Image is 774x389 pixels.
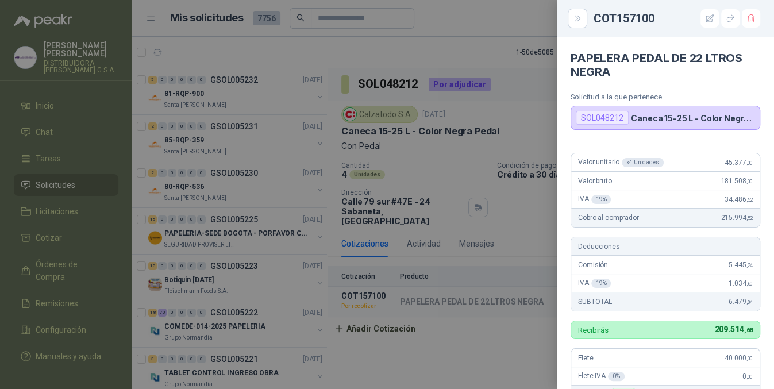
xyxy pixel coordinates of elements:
span: ,60 [746,280,753,287]
span: ,52 [746,197,753,203]
div: COT157100 [594,9,760,28]
span: 0 [742,372,753,380]
span: 6.479 [729,298,753,306]
div: 19 % [591,279,611,288]
p: Recibirás [578,326,609,334]
span: ,00 [746,178,753,184]
div: 0 % [608,372,625,381]
span: IVA [578,195,611,204]
span: Deducciones [578,242,619,251]
span: Valor bruto [578,177,611,185]
span: 34.486 [725,195,753,203]
span: SUBTOTAL [578,298,612,306]
span: 1.034 [729,279,753,287]
span: Flete [578,354,593,362]
span: Cobro al comprador [578,214,638,222]
div: x 4 Unidades [622,158,664,167]
p: Solicitud a la que pertenece [571,93,760,101]
span: 45.377 [725,159,753,167]
span: Flete IVA [578,372,625,381]
span: ,52 [746,215,753,221]
span: ,00 [746,355,753,361]
span: ,84 [746,299,753,305]
span: Valor unitario [578,158,664,167]
span: 40.000 [725,354,753,362]
span: Comisión [578,261,608,269]
h4: PAPELERA PEDAL DE 22 LTROS NEGRA [571,51,760,79]
div: SOL048212 [576,111,629,125]
p: Caneca 15-25 L - Color Negra Pedal [631,113,755,123]
span: 209.514 [714,325,753,334]
span: ,24 [746,262,753,268]
button: Close [571,11,584,25]
span: 215.994 [721,214,753,222]
div: 19 % [591,195,611,204]
span: 181.508 [721,177,753,185]
span: 5.445 [729,261,753,269]
span: ,68 [744,326,753,334]
span: ,00 [746,373,753,380]
span: ,00 [746,160,753,166]
span: IVA [578,279,611,288]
